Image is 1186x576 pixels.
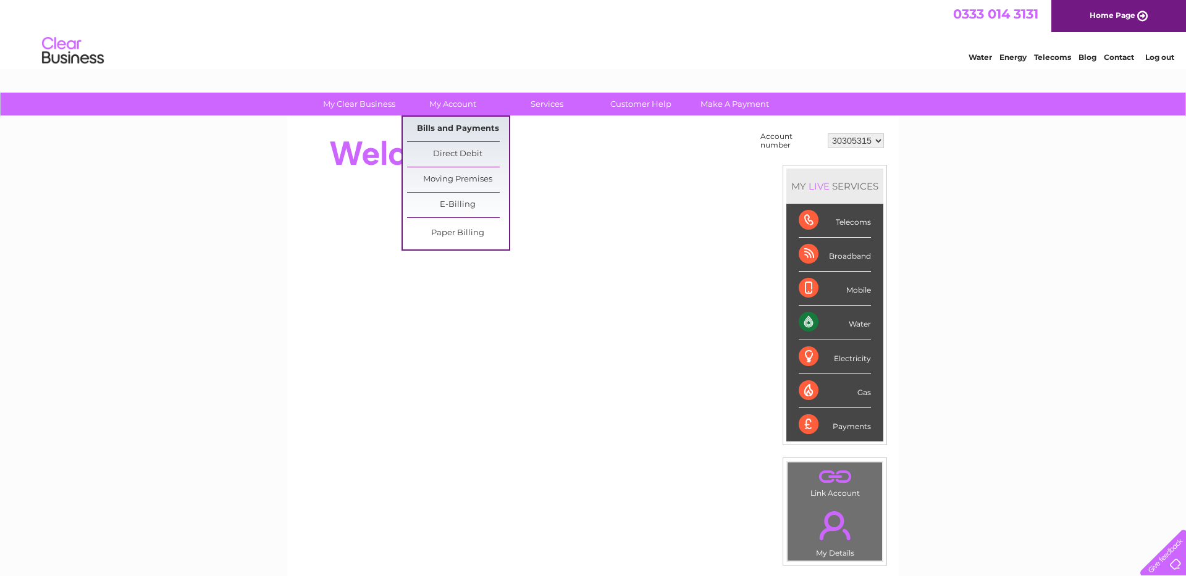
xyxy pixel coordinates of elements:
[302,7,886,60] div: Clear Business is a trading name of Verastar Limited (registered in [GEOGRAPHIC_DATA] No. 3667643...
[799,340,871,374] div: Electricity
[799,272,871,306] div: Mobile
[786,169,883,204] div: MY SERVICES
[407,221,509,246] a: Paper Billing
[799,408,871,441] div: Payments
[590,93,692,115] a: Customer Help
[1079,52,1096,62] a: Blog
[799,238,871,272] div: Broadband
[407,142,509,167] a: Direct Debit
[407,117,509,141] a: Bills and Payments
[1034,52,1071,62] a: Telecoms
[969,52,992,62] a: Water
[791,465,879,487] a: .
[806,180,832,192] div: LIVE
[407,167,509,192] a: Moving Premises
[953,6,1038,22] a: 0333 014 3131
[1145,52,1174,62] a: Log out
[1104,52,1134,62] a: Contact
[496,93,598,115] a: Services
[787,501,883,561] td: My Details
[799,374,871,408] div: Gas
[799,204,871,238] div: Telecoms
[41,32,104,70] img: logo.png
[787,462,883,501] td: Link Account
[757,129,825,152] td: Account number
[999,52,1027,62] a: Energy
[799,306,871,340] div: Water
[402,93,504,115] a: My Account
[791,504,879,547] a: .
[684,93,786,115] a: Make A Payment
[308,93,410,115] a: My Clear Business
[407,193,509,217] a: E-Billing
